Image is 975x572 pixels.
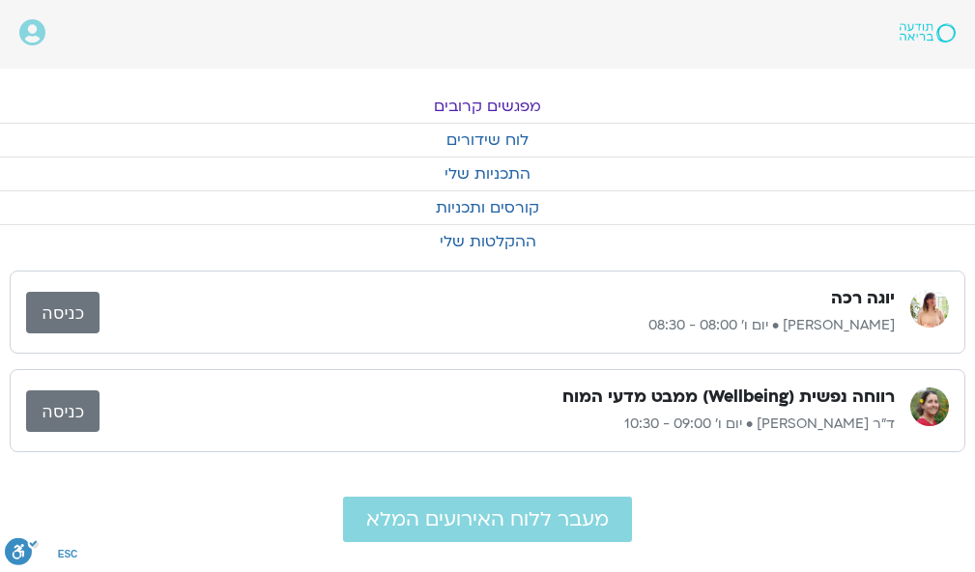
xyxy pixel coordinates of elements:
[343,497,632,542] a: מעבר ללוח האירועים המלא
[26,390,100,432] a: כניסה
[366,508,609,530] span: מעבר ללוח האירועים המלא
[100,314,895,337] p: [PERSON_NAME] • יום ו׳ 08:00 - 08:30
[562,386,895,409] h3: רווחה נפשית (Wellbeing) ממבט מדעי המוח
[910,289,949,328] img: ענת מיכאליס
[910,387,949,426] img: ד"ר נועה אלבלדה
[831,287,895,310] h3: יוגה רכה
[26,292,100,333] a: כניסה
[100,413,895,436] p: ד"ר [PERSON_NAME] • יום ו׳ 09:00 - 10:30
